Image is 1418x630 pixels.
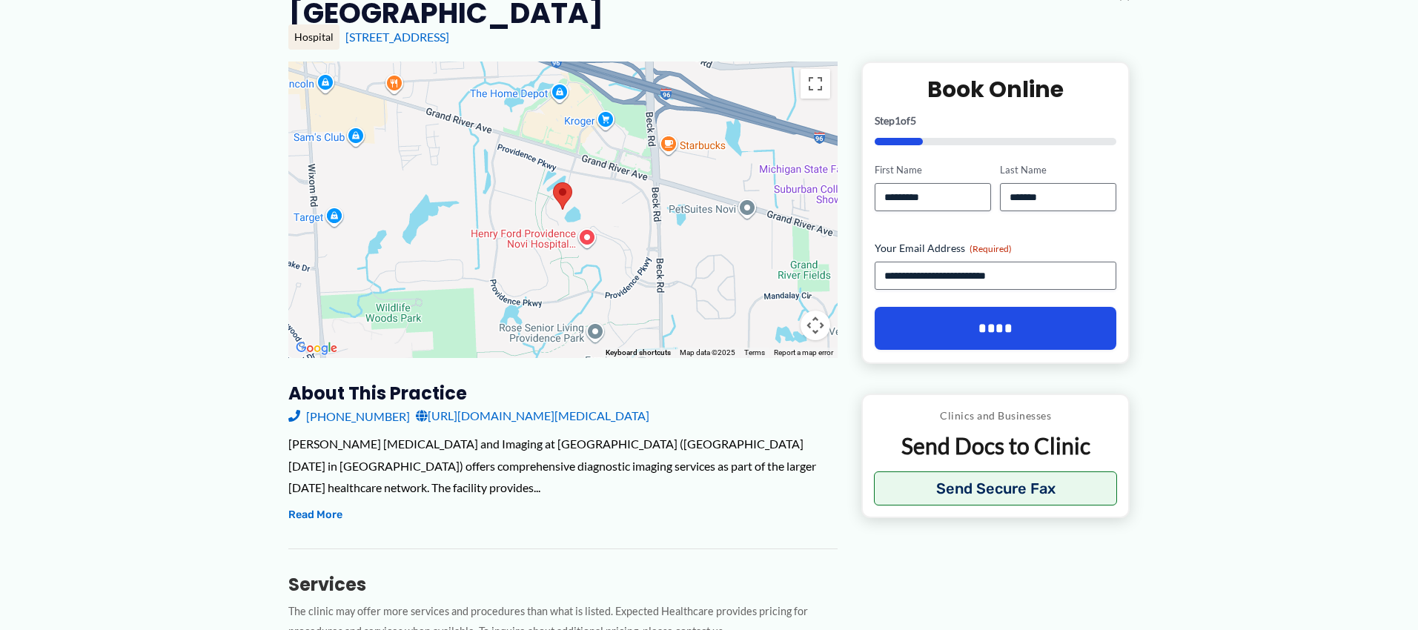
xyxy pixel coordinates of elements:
[288,382,838,405] h3: About this practice
[874,471,1118,505] button: Send Secure Fax
[874,431,1118,460] p: Send Docs to Clinic
[288,573,838,596] h3: Services
[774,348,833,357] a: Report a map error
[1000,163,1116,177] label: Last Name
[875,241,1117,256] label: Your Email Address
[292,339,341,358] img: Google
[680,348,735,357] span: Map data ©2025
[288,405,410,427] a: [PHONE_NUMBER]
[288,433,838,499] div: [PERSON_NAME] [MEDICAL_DATA] and Imaging at [GEOGRAPHIC_DATA] ([GEOGRAPHIC_DATA][DATE] in [GEOGRA...
[895,114,901,127] span: 1
[874,406,1118,425] p: Clinics and Businesses
[801,69,830,99] button: Toggle fullscreen view
[970,243,1012,254] span: (Required)
[345,30,449,44] a: [STREET_ADDRESS]
[744,348,765,357] a: Terms
[288,506,342,524] button: Read More
[292,339,341,358] a: Open this area in Google Maps (opens a new window)
[875,116,1117,126] p: Step of
[416,405,649,427] a: [URL][DOMAIN_NAME][MEDICAL_DATA]
[288,24,339,50] div: Hospital
[910,114,916,127] span: 5
[606,348,671,358] button: Keyboard shortcuts
[875,75,1117,104] h2: Book Online
[875,163,991,177] label: First Name
[801,311,830,340] button: Map camera controls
